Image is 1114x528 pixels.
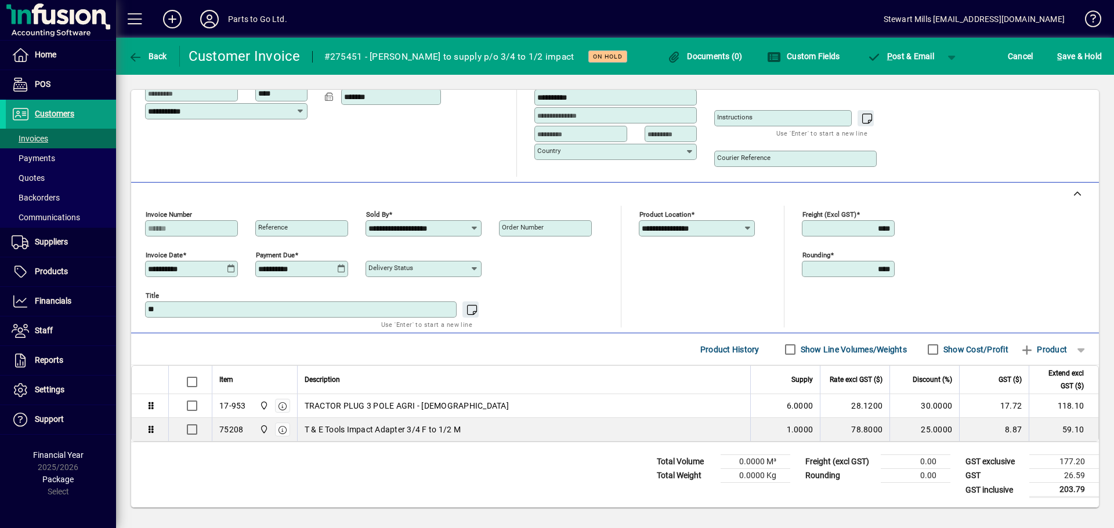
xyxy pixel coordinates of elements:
[33,450,84,460] span: Financial Year
[1057,52,1062,61] span: S
[35,50,56,59] span: Home
[219,424,243,435] div: 75208
[764,46,843,67] button: Custom Fields
[6,346,116,375] a: Reports
[12,134,48,143] span: Invoices
[791,373,813,386] span: Supply
[889,394,959,418] td: 30.0000
[35,326,53,335] span: Staff
[1029,394,1098,418] td: 118.10
[960,483,1029,497] td: GST inclusive
[256,423,270,436] span: DAE - Bulk Store
[305,373,340,386] span: Description
[366,210,389,219] mat-label: Sold by
[1005,46,1036,67] button: Cancel
[999,373,1022,386] span: GST ($)
[827,424,882,435] div: 78.8000
[6,207,116,227] a: Communications
[787,424,813,435] span: 1.0000
[667,52,743,61] span: Documents (0)
[189,47,301,65] div: Customer Invoice
[1008,47,1033,65] span: Cancel
[537,147,560,155] mat-label: Country
[191,9,228,30] button: Profile
[1036,367,1084,392] span: Extend excl GST ($)
[802,210,856,219] mat-label: Freight (excl GST)
[1029,455,1099,469] td: 177.20
[6,257,116,286] a: Products
[12,173,45,183] span: Quotes
[651,469,721,483] td: Total Weight
[1029,483,1099,497] td: 203.79
[700,340,759,359] span: Product History
[767,52,840,61] span: Custom Fields
[35,109,74,118] span: Customers
[6,70,116,99] a: POS
[802,251,830,259] mat-label: Rounding
[721,469,790,483] td: 0.0000 Kg
[960,455,1029,469] td: GST exclusive
[146,251,183,259] mat-label: Invoice date
[639,210,691,219] mat-label: Product location
[960,469,1029,483] td: GST
[717,154,771,162] mat-label: Courier Reference
[35,385,64,394] span: Settings
[228,10,287,28] div: Parts to Go Ltd.
[35,355,63,365] span: Reports
[1029,469,1099,483] td: 26.59
[887,52,892,61] span: P
[889,418,959,441] td: 25.0000
[776,126,867,140] mat-hint: Use 'Enter' to start a new line
[12,213,80,222] span: Communications
[125,46,170,67] button: Back
[219,400,246,412] div: 17-953
[861,46,940,67] button: Post & Email
[6,376,116,405] a: Settings
[721,455,790,469] td: 0.0000 M³
[6,316,116,345] a: Staff
[146,210,192,219] mat-label: Invoice number
[881,455,950,469] td: 0.00
[1014,339,1073,360] button: Product
[800,469,881,483] td: Rounding
[6,129,116,148] a: Invoices
[305,400,509,412] span: TRACTOR PLUG 3 POLE AGRI - [DEMOGRAPHIC_DATA]
[881,469,950,483] td: 0.00
[502,223,544,231] mat-label: Order number
[35,414,64,424] span: Support
[1054,46,1105,67] button: Save & Hold
[128,52,167,61] span: Back
[146,292,159,300] mat-label: Title
[368,264,413,272] mat-label: Delivery status
[35,296,71,305] span: Financials
[827,400,882,412] div: 28.1200
[35,79,50,89] span: POS
[256,251,295,259] mat-label: Payment due
[219,373,233,386] span: Item
[258,223,288,231] mat-label: Reference
[913,373,952,386] span: Discount (%)
[6,148,116,168] a: Payments
[6,405,116,434] a: Support
[6,287,116,316] a: Financials
[651,455,721,469] td: Total Volume
[42,475,74,484] span: Package
[6,228,116,257] a: Suppliers
[12,193,60,202] span: Backorders
[6,41,116,70] a: Home
[35,237,68,246] span: Suppliers
[1020,340,1067,359] span: Product
[830,373,882,386] span: Rate excl GST ($)
[884,10,1065,28] div: Stewart Mills [EMAIL_ADDRESS][DOMAIN_NAME]
[1057,47,1102,65] span: ave & Hold
[256,399,270,412] span: DAE - Bulk Store
[959,394,1029,418] td: 17.72
[6,188,116,207] a: Backorders
[959,418,1029,441] td: 8.87
[800,455,881,469] td: Freight (excl GST)
[664,46,746,67] button: Documents (0)
[867,52,934,61] span: ost & Email
[154,9,191,30] button: Add
[381,318,472,331] mat-hint: Use 'Enter' to start a new line
[12,154,55,163] span: Payments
